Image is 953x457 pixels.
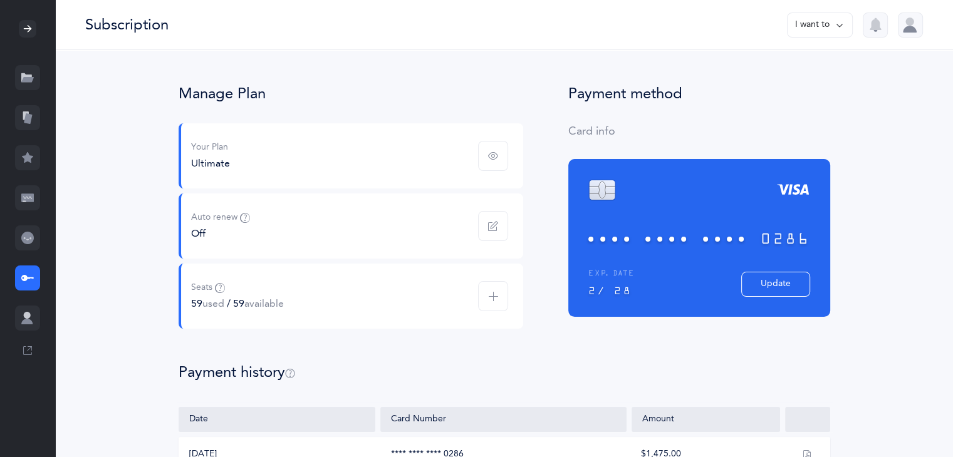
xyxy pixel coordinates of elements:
[191,212,250,224] div: Auto renew
[191,141,230,154] div: Your Plan
[760,227,810,252] span: 0286
[244,298,284,309] span: available
[191,157,230,170] div: Ultimate
[642,413,769,426] div: Amount
[227,298,284,309] span: / 59
[787,13,853,38] button: I want to
[391,413,615,426] div: Card Number
[191,282,284,294] div: Seats
[191,228,206,239] span: Off
[775,179,810,199] img: visa.svg
[588,269,741,278] div: EXP. DATE
[568,123,830,139] div: Card info
[179,85,523,103] div: Manage Plan
[189,413,365,426] div: Date
[85,14,169,35] div: Subscription
[202,298,224,309] span: used
[588,285,741,297] div: 2/ 28
[741,272,810,297] button: Update
[568,85,830,103] div: Payment method
[179,364,830,382] div: Payment history
[588,179,616,201] img: chip.svg
[191,297,284,311] div: 59
[890,394,938,442] iframe: Drift Widget Chat Controller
